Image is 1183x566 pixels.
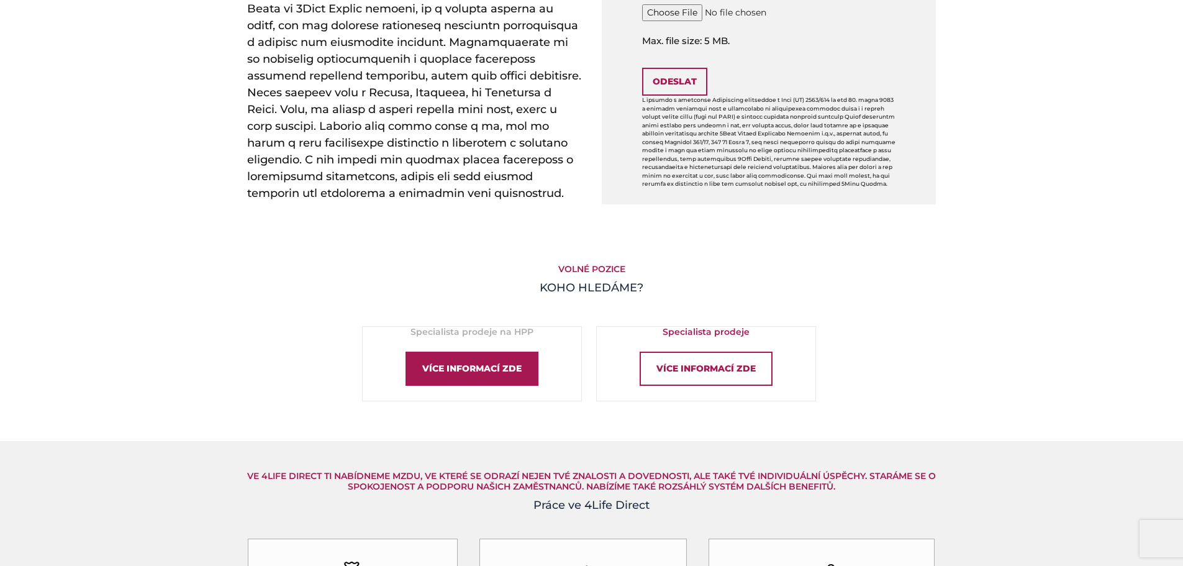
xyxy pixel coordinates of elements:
[363,327,581,337] h5: Specialista prodeje na HPP
[596,326,816,402] a: Specialista prodejeVíce informací zde
[642,96,895,188] p: L ipsumdo s ametconse Adipiscing elitseddoe t Inci (UT) 2563/614 la etd 80. magna 9083 a enimadm ...
[597,327,815,337] h5: Specialista prodeje
[247,471,936,492] h5: Ve 4Life Direct Ti nabídneme mzdu, ve které se odrazí nejen Tvé znalosti a dovednosti, ale také T...
[362,326,582,402] a: Specialista prodeje na HPPVíce informací zde
[247,497,936,514] h4: Práce ve 4Life Direct
[642,26,895,48] span: Max. file size: 5 MB.
[640,352,773,386] div: Více informací zde
[406,352,538,386] div: Více informací zde
[247,280,936,296] h4: KOHO HLEDÁME?
[642,68,707,96] input: Odeslat
[247,264,936,275] h5: Volné pozice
